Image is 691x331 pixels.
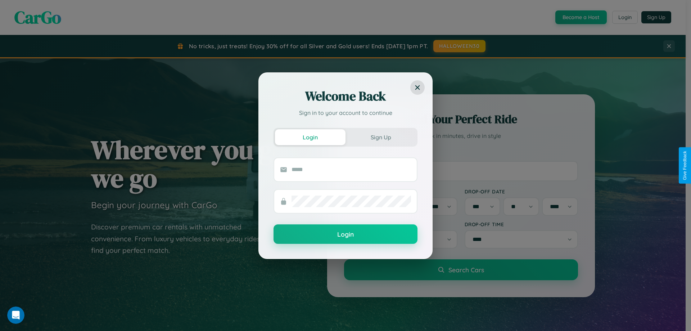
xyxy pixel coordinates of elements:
[275,129,345,145] button: Login
[7,307,24,324] iframe: Intercom live chat
[274,88,417,105] h2: Welcome Back
[274,108,417,117] p: Sign in to your account to continue
[345,129,416,145] button: Sign Up
[682,151,687,180] div: Give Feedback
[274,224,417,244] button: Login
